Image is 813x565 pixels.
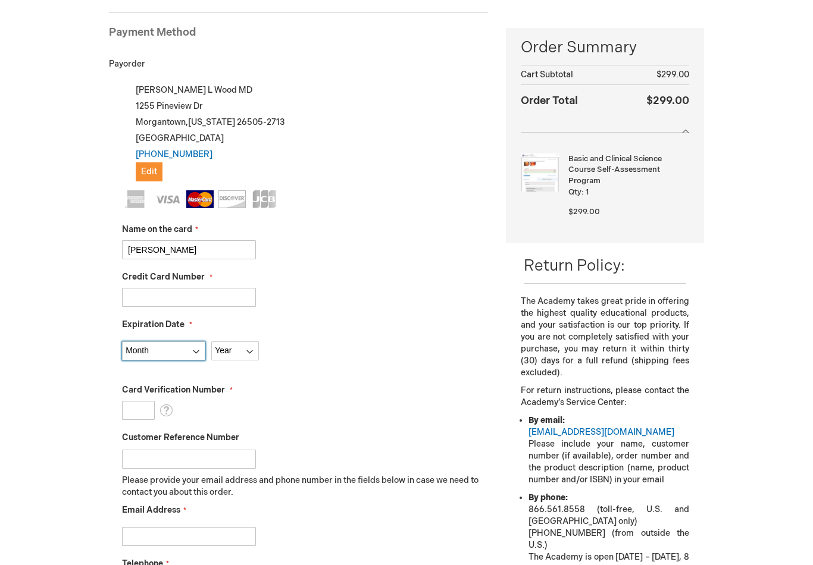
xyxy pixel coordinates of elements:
[136,162,162,181] button: Edit
[122,505,180,515] span: Email Address
[521,153,559,192] img: Basic and Clinical Science Course Self-Assessment Program
[109,25,488,46] div: Payment Method
[122,385,225,395] span: Card Verification Number
[521,37,689,65] span: Order Summary
[141,167,157,177] span: Edit
[656,70,689,80] span: $299.00
[521,385,689,409] p: For return instructions, please contact the Academy’s Service Center:
[154,190,182,208] img: Visa
[188,117,235,127] span: [US_STATE]
[186,190,214,208] img: MasterCard
[122,224,192,234] span: Name on the card
[586,187,589,197] span: 1
[122,288,256,307] input: Credit Card Number
[524,257,625,275] span: Return Policy:
[529,427,674,437] a: [EMAIL_ADDRESS][DOMAIN_NAME]
[122,401,155,420] input: Card Verification Number
[122,190,149,208] img: American Express
[251,190,278,208] img: JCB
[136,149,212,159] a: [PHONE_NUMBER]
[122,432,239,442] span: Customer Reference Number
[122,319,185,329] span: Expiration Date
[521,296,689,379] p: The Academy takes great pride in offering the highest quality educational products, and your sati...
[529,415,565,425] strong: By email:
[521,65,621,85] th: Cart Subtotal
[529,415,689,486] li: Please include your name, customer number (if available), order number and the product descriptio...
[646,95,689,107] span: $299.00
[122,272,205,282] span: Credit Card Number
[122,82,488,181] div: [PERSON_NAME] L Wood MD 1255 Pineview Dr Morgantown , 26505-2713 [GEOGRAPHIC_DATA]
[521,92,578,109] strong: Order Total
[218,190,246,208] img: Discover
[122,475,488,498] p: Please provide your email address and phone number in the fields below in case we need to contact...
[529,492,568,503] strong: By phone:
[568,153,686,187] strong: Basic and Clinical Science Course Self-Assessment Program
[568,207,600,216] span: $299.00
[109,59,145,69] span: Payorder
[568,187,581,197] span: Qty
